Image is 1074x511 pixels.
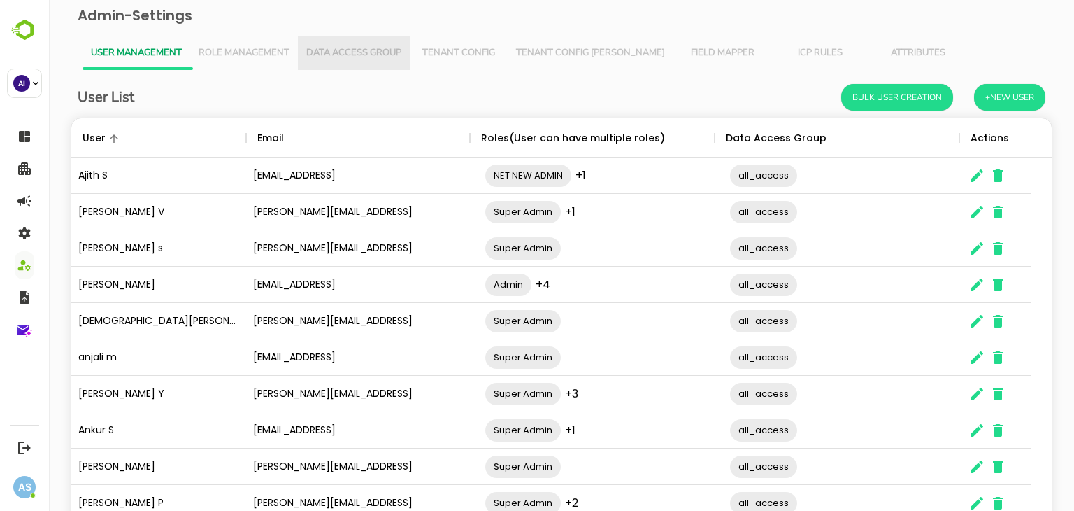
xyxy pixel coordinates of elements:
span: all_access [681,313,748,329]
span: +1 [527,167,537,183]
span: Role Management [150,48,241,59]
span: Super Admin [436,422,512,438]
div: [PERSON_NAME][EMAIL_ADDRESS] [197,376,421,412]
span: Field Mapper [633,48,714,59]
div: Ankur S [22,412,197,449]
span: all_access [681,458,748,475]
span: Attributes [829,48,910,59]
span: all_access [681,386,748,402]
span: all_access [681,349,748,365]
span: Super Admin [436,495,512,511]
span: Admin [436,276,482,293]
span: User Management [42,48,133,59]
div: [PERSON_NAME] [22,449,197,485]
div: User [34,118,57,157]
span: Super Admin [436,386,512,402]
span: all_access [681,240,748,256]
div: [PERSON_NAME][EMAIL_ADDRESS] [197,449,421,485]
div: [EMAIL_ADDRESS] [197,339,421,376]
div: [PERSON_NAME] Y [22,376,197,412]
span: +1 [516,204,527,220]
div: [PERSON_NAME] V [22,194,197,230]
img: BambooboxLogoMark.f1c84d78b4c51b1a7b5f700c9845e183.svg [7,17,43,43]
div: [PERSON_NAME][EMAIL_ADDRESS] [197,230,421,267]
span: ICP Rules [731,48,812,59]
button: Sort [57,130,73,147]
div: [EMAIL_ADDRESS] [197,267,421,303]
span: +2 [516,495,529,511]
span: all_access [681,422,748,438]
span: all_access [681,276,748,293]
div: Vertical tabs example [34,36,991,70]
div: AI [13,75,30,92]
div: [DEMOGRAPHIC_DATA][PERSON_NAME][DEMOGRAPHIC_DATA] [22,303,197,339]
div: Email [208,118,235,157]
span: +1 [516,422,527,438]
div: [EMAIL_ADDRESS] [197,412,421,449]
div: [PERSON_NAME][EMAIL_ADDRESS] [197,303,421,339]
span: all_access [681,204,748,220]
div: AS [13,476,36,498]
button: +New User [925,84,996,111]
h6: User List [29,86,85,108]
div: [PERSON_NAME] [22,267,197,303]
span: +4 [487,276,501,293]
div: Actions [922,118,960,157]
span: all_access [681,495,748,511]
span: Super Admin [436,458,512,475]
div: anjali m [22,339,197,376]
div: [EMAIL_ADDRESS] [197,157,421,194]
span: Super Admin [436,349,512,365]
span: Tenant Config [369,48,450,59]
span: +3 [516,386,529,402]
span: NET NEW ADMIN [436,167,522,183]
span: Super Admin [436,240,512,256]
button: Sort [235,130,252,147]
button: Logout [15,438,34,457]
span: Super Admin [436,204,512,220]
span: all_access [681,167,748,183]
div: [PERSON_NAME] s [22,230,197,267]
span: Data Access Group [257,48,352,59]
div: Ajith S [22,157,197,194]
span: Tenant Config [PERSON_NAME] [467,48,616,59]
div: [PERSON_NAME][EMAIL_ADDRESS] [197,194,421,230]
div: Roles(User can have multiple roles) [432,118,616,157]
span: Super Admin [436,313,512,329]
button: Bulk User Creation [792,84,904,111]
div: Data Access Group [677,118,778,157]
